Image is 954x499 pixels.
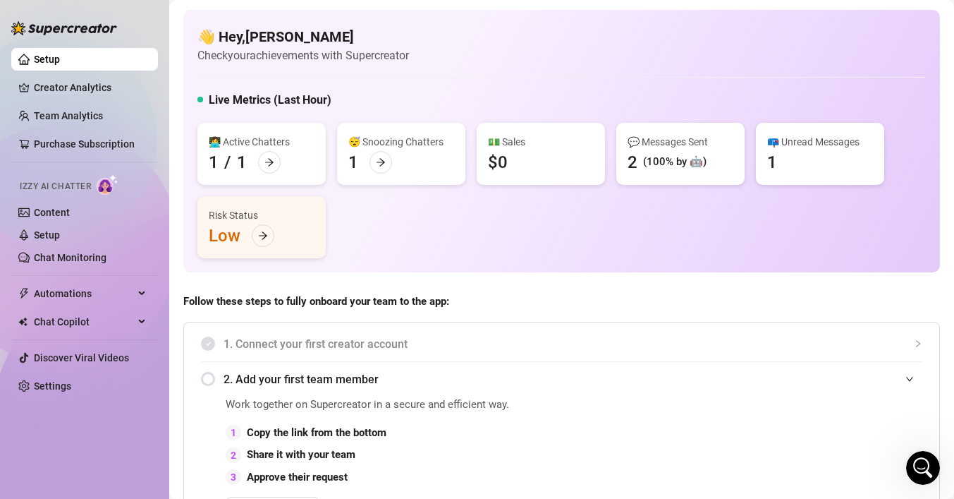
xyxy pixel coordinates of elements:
[11,21,117,35] img: logo-BBDzfeDw.svg
[226,425,241,440] div: 1
[18,288,30,299] span: thunderbolt
[11,365,271,482] div: Ella says…
[197,47,409,64] article: Check your achievements with Supercreator
[11,184,271,226] div: Callme says…
[11,86,271,184] div: Ella says…
[11,225,231,311] div: Step 6: Visible Body Parts: Selecting the body parts clearly visible in each item helps [PERSON_N...
[767,151,777,174] div: 1
[23,95,220,164] div: Use the "Exclude Fans - Handle Chats with AI" option if there are high spenders you want to chat ...
[247,448,355,461] strong: Share it with your team
[258,231,268,241] span: arrow-right
[219,184,271,215] div: Done!
[23,373,220,443] div: Amazing! Thanks for letting us know, I’ll review your bio now and make sure everything looks good...
[97,174,118,195] img: AI Chatter
[34,311,134,333] span: Chat Copilot
[488,134,594,150] div: 💵 Sales
[23,234,220,303] div: Step 6: Visible Body Parts: Selecting the body parts clearly visible in each item helps [PERSON_N...
[643,154,707,171] div: (100% by 🤖)
[209,208,314,223] div: Risk Status
[237,151,247,174] div: 1
[201,362,922,397] div: 2. Add your first team member
[219,323,271,354] div: Done!
[226,447,241,463] div: 2
[197,27,409,47] h4: 👋 Hey, [PERSON_NAME]
[34,54,60,65] a: Setup
[11,323,271,365] div: Callme says…
[628,151,637,174] div: 2
[209,151,219,174] div: 1
[906,451,940,485] iframe: Intercom live chat
[247,426,386,439] strong: Copy the link from the bottom
[20,180,91,193] span: Izzy AI Chatter
[767,134,873,150] div: 📪 Unread Messages
[34,207,70,218] a: Content
[18,317,27,327] img: Chat Copilot
[34,76,147,99] a: Creator Analytics
[905,375,914,383] span: expanded
[230,192,259,206] div: Done!
[376,157,386,167] span: arrow-right
[914,339,922,348] span: collapsed
[11,365,231,451] div: Amazing! Thanks for letting us know, I’ll review your bio now and make sure everything looks good...
[209,92,331,109] h5: Live Metrics (Last Hour)
[34,229,60,241] a: Setup
[224,371,922,388] span: 2. Add your first team member
[34,252,106,263] a: Chat Monitoring
[23,95,138,107] b: Step 5: Exclude Fans
[34,282,134,305] span: Automations
[226,469,241,485] div: 3
[34,110,103,121] a: Team Analytics
[34,380,71,392] a: Settings
[34,138,135,150] a: Purchase Subscription
[226,397,605,414] span: Work together on Supercreator in a secure and efficient way.
[209,134,314,150] div: 👩‍💻 Active Chatters
[11,225,271,323] div: Ella says…
[348,151,358,174] div: 1
[11,86,231,172] div: Step 5: Exclude FansUse the "Exclude Fans - Handle Chats with AI" option if there are high spende...
[34,352,129,363] a: Discover Viral Videos
[264,157,274,167] span: arrow-right
[183,295,449,308] strong: Follow these steps to fully onboard your team to the app:
[201,327,922,361] div: 1. Connect your first creator account
[247,471,348,483] strong: Approve their request
[628,134,733,150] div: 💬 Messages Sent
[488,151,508,174] div: $0
[230,331,259,345] div: Done!
[224,335,922,353] span: 1. Connect your first creator account
[348,134,454,150] div: 😴 Snoozing Chatters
